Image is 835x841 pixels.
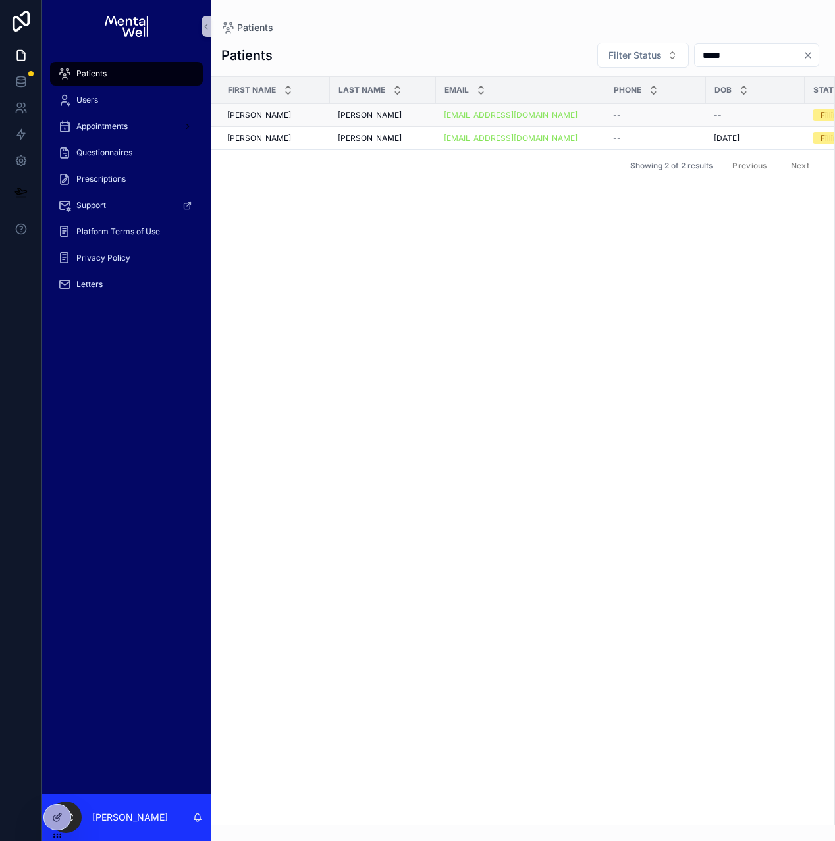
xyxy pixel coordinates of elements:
[227,133,291,143] span: [PERSON_NAME]
[221,21,273,34] a: Patients
[614,85,641,95] span: Phone
[50,62,203,86] a: Patients
[76,200,106,211] span: Support
[76,279,103,290] span: Letters
[338,133,402,143] span: [PERSON_NAME]
[42,53,211,313] div: scrollable content
[50,115,203,138] a: Appointments
[105,16,148,37] img: App logo
[227,110,291,120] span: [PERSON_NAME]
[76,174,126,184] span: Prescriptions
[613,133,621,143] span: --
[92,811,168,824] p: [PERSON_NAME]
[714,110,797,120] a: --
[76,121,128,132] span: Appointments
[76,68,107,79] span: Patients
[803,50,819,61] button: Clear
[228,85,276,95] span: First Name
[50,141,203,165] a: Questionnaires
[50,272,203,296] a: Letters
[613,110,698,120] a: --
[76,226,160,237] span: Platform Terms of Use
[338,110,428,120] a: [PERSON_NAME]
[50,220,203,243] a: Platform Terms of Use
[221,46,273,64] h1: Patients
[50,246,203,270] a: Privacy Policy
[608,49,662,62] span: Filter Status
[338,85,385,95] span: Last Name
[630,161,713,171] span: Showing 2 of 2 results
[714,133,740,143] span: [DATE]
[714,85,732,95] span: DOB
[76,253,130,263] span: Privacy Policy
[50,167,203,191] a: Prescriptions
[227,133,322,143] a: [PERSON_NAME]
[338,133,428,143] a: [PERSON_NAME]
[338,110,402,120] span: [PERSON_NAME]
[76,95,98,105] span: Users
[714,133,797,143] a: [DATE]
[76,147,132,158] span: Questionnaires
[444,85,469,95] span: Email
[444,133,597,143] a: [EMAIL_ADDRESS][DOMAIN_NAME]
[714,110,722,120] span: --
[613,110,621,120] span: --
[444,110,597,120] a: [EMAIL_ADDRESS][DOMAIN_NAME]
[50,88,203,112] a: Users
[50,193,203,217] a: Support
[444,110,578,120] a: [EMAIL_ADDRESS][DOMAIN_NAME]
[597,43,689,68] button: Select Button
[444,133,578,143] a: [EMAIL_ADDRESS][DOMAIN_NAME]
[237,21,273,34] span: Patients
[613,133,698,143] a: --
[227,110,322,120] a: [PERSON_NAME]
